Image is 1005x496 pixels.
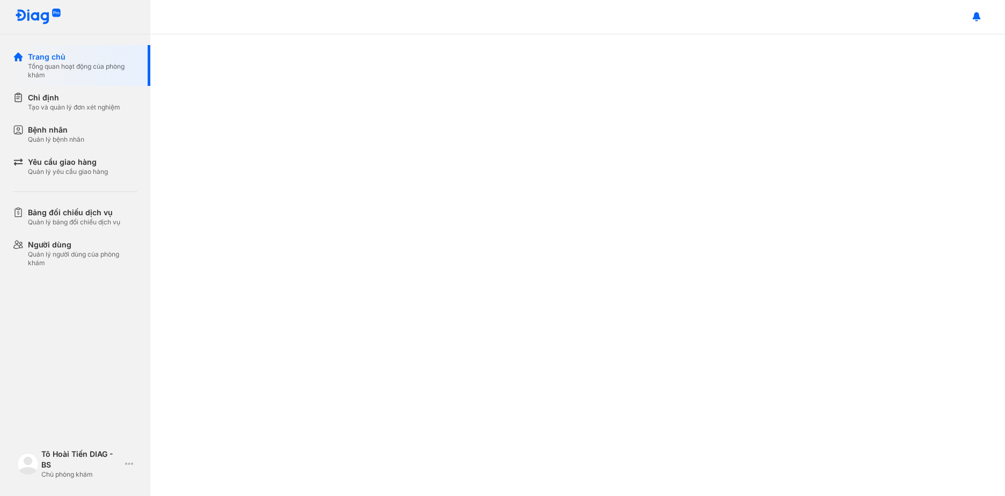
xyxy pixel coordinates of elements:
[28,207,120,218] div: Bảng đối chiếu dịch vụ
[28,52,137,62] div: Trang chủ
[15,9,61,25] img: logo
[28,157,108,167] div: Yêu cầu giao hàng
[28,218,120,227] div: Quản lý bảng đối chiếu dịch vụ
[28,135,84,144] div: Quản lý bệnh nhân
[28,92,120,103] div: Chỉ định
[28,239,137,250] div: Người dùng
[28,250,137,267] div: Quản lý người dùng của phòng khám
[41,470,121,479] div: Chủ phòng khám
[28,103,120,112] div: Tạo và quản lý đơn xét nghiệm
[41,449,121,470] div: Tô Hoài Tiến DIAG - BS
[17,453,39,475] img: logo
[28,62,137,79] div: Tổng quan hoạt động của phòng khám
[28,125,84,135] div: Bệnh nhân
[28,167,108,176] div: Quản lý yêu cầu giao hàng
